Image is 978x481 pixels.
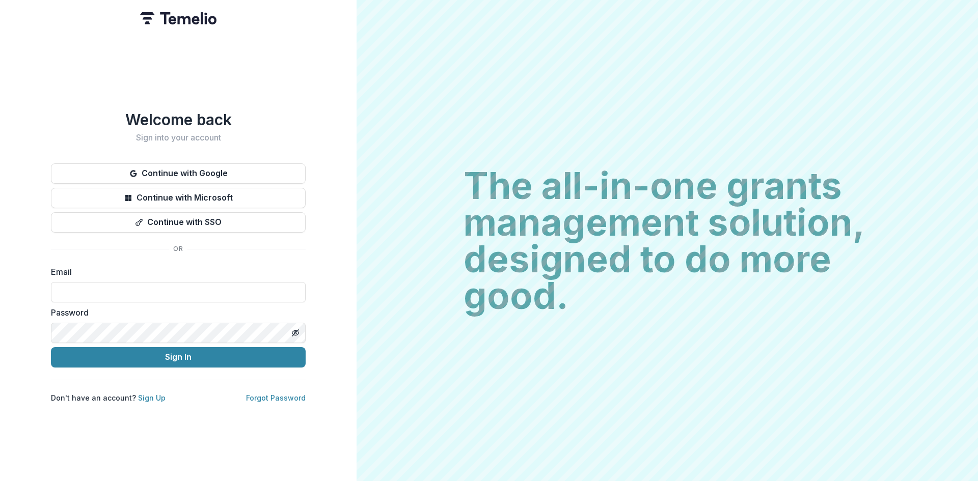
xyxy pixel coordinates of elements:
a: Forgot Password [246,393,306,402]
h2: Sign into your account [51,133,306,143]
h1: Welcome back [51,110,306,129]
img: Temelio [140,12,216,24]
a: Sign Up [138,393,166,402]
label: Password [51,306,300,319]
label: Email [51,266,300,278]
button: Toggle password visibility [287,325,304,341]
p: Don't have an account? [51,392,166,403]
button: Continue with Microsoft [51,188,306,208]
button: Continue with Google [51,163,306,184]
button: Sign In [51,347,306,367]
button: Continue with SSO [51,212,306,233]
